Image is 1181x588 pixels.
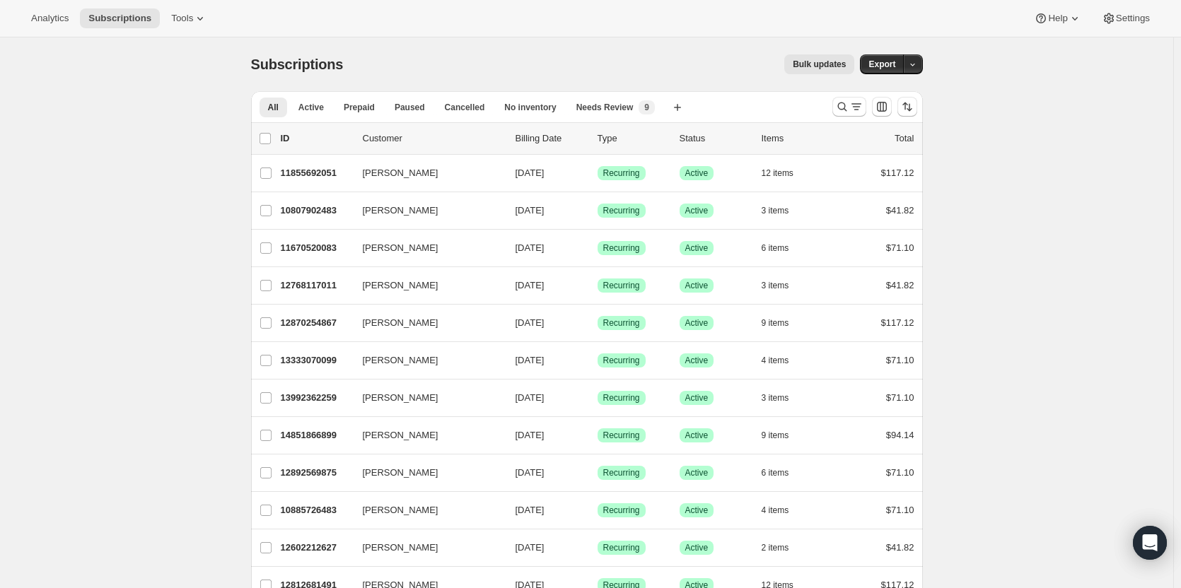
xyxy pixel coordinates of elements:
[784,54,854,74] button: Bulk updates
[685,242,709,254] span: Active
[886,355,914,365] span: $71.10
[363,428,438,442] span: [PERSON_NAME]
[281,428,351,442] p: 14851866899
[354,461,496,484] button: [PERSON_NAME]
[363,353,438,367] span: [PERSON_NAME]
[363,391,438,405] span: [PERSON_NAME]
[603,505,640,516] span: Recurring
[363,278,438,293] span: [PERSON_NAME]
[354,499,496,522] button: [PERSON_NAME]
[680,131,750,146] p: Status
[363,541,438,555] span: [PERSON_NAME]
[354,387,496,409] button: [PERSON_NAME]
[354,349,496,372] button: [PERSON_NAME]
[268,102,279,113] span: All
[281,313,914,333] div: 12870254867[PERSON_NAME][DATE]SuccessRecurringSuccessActive9 items$117.12
[603,467,640,478] span: Recurring
[281,166,351,180] p: 11855692051
[395,102,425,113] span: Paused
[860,54,904,74] button: Export
[685,280,709,291] span: Active
[603,542,640,553] span: Recurring
[886,467,914,478] span: $71.10
[886,505,914,515] span: $71.10
[603,242,640,254] span: Recurring
[762,425,805,445] button: 9 items
[445,102,485,113] span: Cancelled
[281,353,351,367] p: 13333070099
[281,276,914,295] div: 12768117011[PERSON_NAME][DATE]SuccessRecurringSuccessActive3 items$41.82
[762,131,832,146] div: Items
[516,205,545,216] span: [DATE]
[281,463,914,483] div: 12892569875[PERSON_NAME][DATE]SuccessRecurringSuccessActive6 items$71.10
[516,317,545,328] span: [DATE]
[281,538,914,558] div: 12602212627[PERSON_NAME][DATE]SuccessRecurringSuccessActive2 items$41.82
[762,355,789,366] span: 4 items
[354,536,496,559] button: [PERSON_NAME]
[251,57,344,72] span: Subscriptions
[644,102,649,113] span: 9
[363,316,438,330] span: [PERSON_NAME]
[281,466,351,480] p: 12892569875
[868,59,895,70] span: Export
[832,97,866,117] button: Search and filter results
[516,392,545,403] span: [DATE]
[281,351,914,370] div: 13333070099[PERSON_NAME][DATE]SuccessRecurringSuccessActive4 items$71.10
[881,167,914,178] span: $117.12
[762,242,789,254] span: 6 items
[516,355,545,365] span: [DATE]
[666,98,689,117] button: Create new view
[762,167,793,179] span: 12 items
[793,59,846,70] span: Bulk updates
[576,102,634,113] span: Needs Review
[762,505,789,516] span: 4 items
[603,280,640,291] span: Recurring
[762,463,805,483] button: 6 items
[363,466,438,480] span: [PERSON_NAME]
[281,425,914,445] div: 14851866899[PERSON_NAME][DATE]SuccessRecurringSuccessActive9 items$94.14
[762,313,805,333] button: 9 items
[762,392,789,404] span: 3 items
[354,312,496,334] button: [PERSON_NAME]
[298,102,324,113] span: Active
[685,167,709,179] span: Active
[504,102,556,113] span: No inventory
[762,351,805,370] button: 4 items
[363,166,438,180] span: [PERSON_NAME]
[886,205,914,216] span: $41.82
[762,388,805,408] button: 3 items
[281,163,914,183] div: 11855692051[PERSON_NAME][DATE]SuccessRecurringSuccessActive12 items$117.12
[354,199,496,222] button: [PERSON_NAME]
[886,430,914,440] span: $94.14
[281,503,351,517] p: 10885726483
[886,542,914,553] span: $41.82
[762,467,789,478] span: 6 items
[762,430,789,441] span: 9 items
[886,280,914,290] span: $41.82
[80,8,160,28] button: Subscriptions
[897,97,917,117] button: Sort the results
[163,8,216,28] button: Tools
[895,131,914,146] p: Total
[1025,8,1090,28] button: Help
[685,355,709,366] span: Active
[354,237,496,259] button: [PERSON_NAME]
[281,201,914,220] div: 10807902483[PERSON_NAME][DATE]SuccessRecurringSuccessActive3 items$41.82
[762,500,805,520] button: 4 items
[88,13,151,24] span: Subscriptions
[344,102,375,113] span: Prepaid
[685,542,709,553] span: Active
[685,430,709,441] span: Active
[281,541,351,555] p: 12602212627
[872,97,892,117] button: Customize table column order and visibility
[354,424,496,447] button: [PERSON_NAME]
[1048,13,1067,24] span: Help
[881,317,914,328] span: $117.12
[281,388,914,408] div: 13992362259[PERSON_NAME][DATE]SuccessRecurringSuccessActive3 items$71.10
[281,238,914,258] div: 11670520083[PERSON_NAME][DATE]SuccessRecurringSuccessActive6 items$71.10
[516,280,545,290] span: [DATE]
[516,242,545,253] span: [DATE]
[281,500,914,520] div: 10885726483[PERSON_NAME][DATE]SuccessRecurringSuccessActive4 items$71.10
[516,542,545,553] span: [DATE]
[363,131,504,146] p: Customer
